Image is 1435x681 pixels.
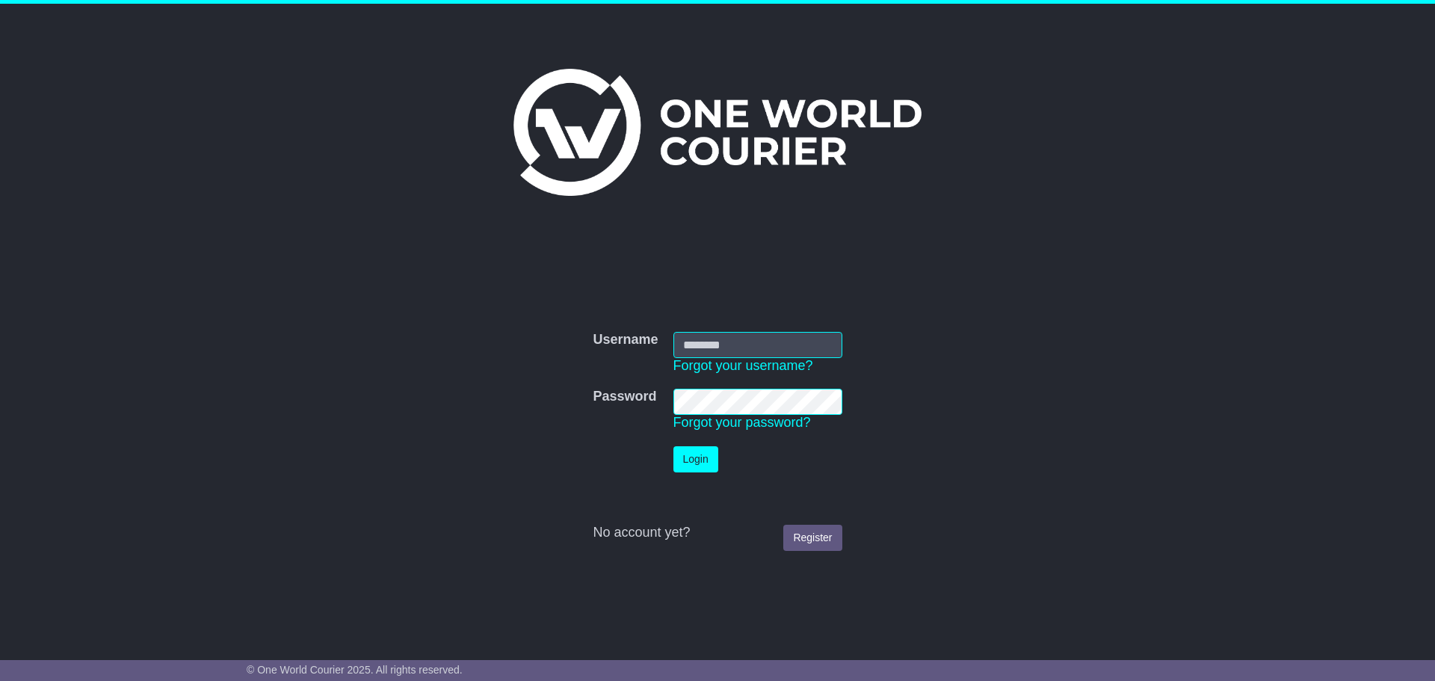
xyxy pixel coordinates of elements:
button: Login [673,446,718,472]
label: Username [593,332,658,348]
span: © One World Courier 2025. All rights reserved. [247,664,463,676]
a: Forgot your password? [673,415,811,430]
img: One World [513,69,922,196]
a: Register [783,525,842,551]
label: Password [593,389,656,405]
div: No account yet? [593,525,842,541]
a: Forgot your username? [673,358,813,373]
